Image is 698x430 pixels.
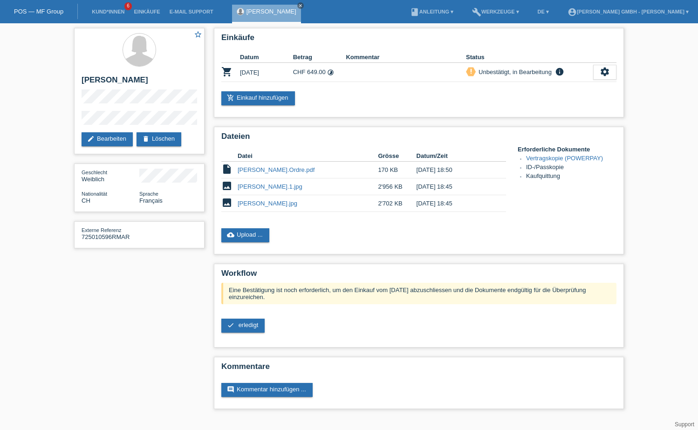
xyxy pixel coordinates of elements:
[526,172,616,181] li: Kaufquittung
[238,166,315,173] a: [PERSON_NAME].Ordre.pdf
[240,52,293,63] th: Datum
[14,8,63,15] a: POS — MF Group
[221,269,616,283] h2: Workflow
[378,178,416,195] td: 2'956 KB
[221,164,233,175] i: insert_drive_file
[675,421,694,428] a: Support
[221,228,269,242] a: cloud_uploadUpload ...
[298,3,303,8] i: close
[82,170,107,175] span: Geschlecht
[221,319,265,333] a: check erledigt
[82,227,122,233] span: Externe Referenz
[82,191,107,197] span: Nationalität
[221,66,233,77] i: POSP00026444
[139,191,158,197] span: Sprache
[87,9,129,14] a: Kund*innen
[378,195,416,212] td: 2'702 KB
[194,30,202,40] a: star_border
[467,9,524,14] a: buildWerkzeuge ▾
[378,150,416,162] th: Grösse
[563,9,693,14] a: account_circle[PERSON_NAME] GmbH - [PERSON_NAME] ▾
[227,386,234,393] i: comment
[246,8,296,15] a: [PERSON_NAME]
[533,9,554,14] a: DE ▾
[526,164,616,172] li: ID-/Passkopie
[129,9,164,14] a: Einkäufe
[417,150,493,162] th: Datum/Zeit
[221,132,616,146] h2: Dateien
[240,63,293,82] td: [DATE]
[293,63,346,82] td: CHF 649.00
[165,9,218,14] a: E-Mail Support
[466,52,593,63] th: Status
[227,94,234,102] i: add_shopping_cart
[417,178,493,195] td: [DATE] 18:45
[137,132,181,146] a: deleteLöschen
[221,383,313,397] a: commentKommentar hinzufügen ...
[293,52,346,63] th: Betrag
[221,180,233,191] i: image
[518,146,616,153] h4: Erforderliche Dokumente
[472,7,481,17] i: build
[327,69,334,76] i: Fixe Raten (12 Raten)
[405,9,458,14] a: bookAnleitung ▾
[297,2,304,9] a: close
[82,226,139,240] div: 725010596RMAR
[239,321,259,328] span: erledigt
[378,162,416,178] td: 170 KB
[87,135,95,143] i: edit
[526,155,603,162] a: Vertragskopie (POWERPAY)
[346,52,466,63] th: Kommentar
[221,91,295,105] a: add_shopping_cartEinkauf hinzufügen
[194,30,202,39] i: star_border
[568,7,577,17] i: account_circle
[417,195,493,212] td: [DATE] 18:45
[410,7,419,17] i: book
[238,150,378,162] th: Datei
[238,200,297,207] a: [PERSON_NAME].jpg
[82,132,133,146] a: editBearbeiten
[142,135,150,143] i: delete
[82,197,90,204] span: Schweiz
[82,169,139,183] div: Weiblich
[468,68,474,75] i: priority_high
[227,231,234,239] i: cloud_upload
[139,197,163,204] span: Français
[221,197,233,208] i: image
[476,67,552,77] div: Unbestätigt, in Bearbeitung
[221,33,616,47] h2: Einkäufe
[221,283,616,304] div: Eine Bestätigung ist noch erforderlich, um den Einkauf vom [DATE] abzuschliessen und die Dokument...
[417,162,493,178] td: [DATE] 18:50
[554,67,565,76] i: info
[238,183,302,190] a: [PERSON_NAME].1.jpg
[600,67,610,77] i: settings
[124,2,132,10] span: 6
[82,75,197,89] h2: [PERSON_NAME]
[221,362,616,376] h2: Kommentare
[227,321,234,329] i: check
